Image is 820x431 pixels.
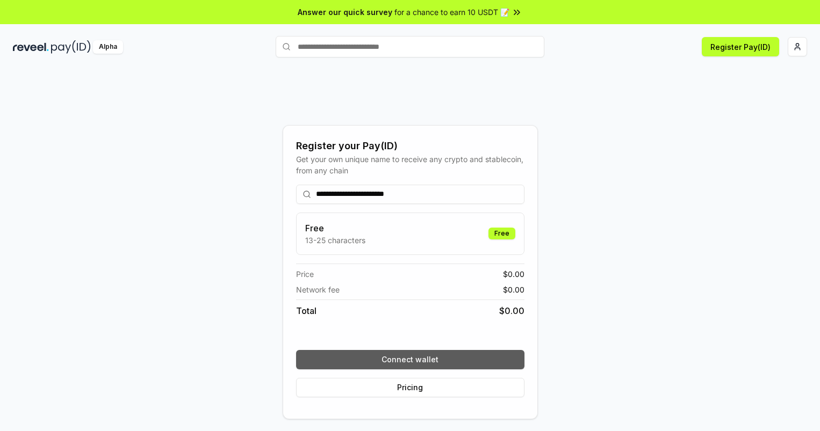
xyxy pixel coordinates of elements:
[394,6,509,18] span: for a chance to earn 10 USDT 📝
[13,40,49,54] img: reveel_dark
[93,40,123,54] div: Alpha
[488,228,515,239] div: Free
[296,268,314,280] span: Price
[296,304,317,317] span: Total
[51,40,91,54] img: pay_id
[503,284,524,295] span: $ 0.00
[296,378,524,397] button: Pricing
[305,235,365,246] p: 13-25 characters
[702,37,779,56] button: Register Pay(ID)
[298,6,392,18] span: Answer our quick survey
[499,304,524,317] span: $ 0.00
[305,222,365,235] h3: Free
[296,154,524,176] div: Get your own unique name to receive any crypto and stablecoin, from any chain
[296,284,340,295] span: Network fee
[296,350,524,369] button: Connect wallet
[503,268,524,280] span: $ 0.00
[296,138,524,154] div: Register your Pay(ID)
